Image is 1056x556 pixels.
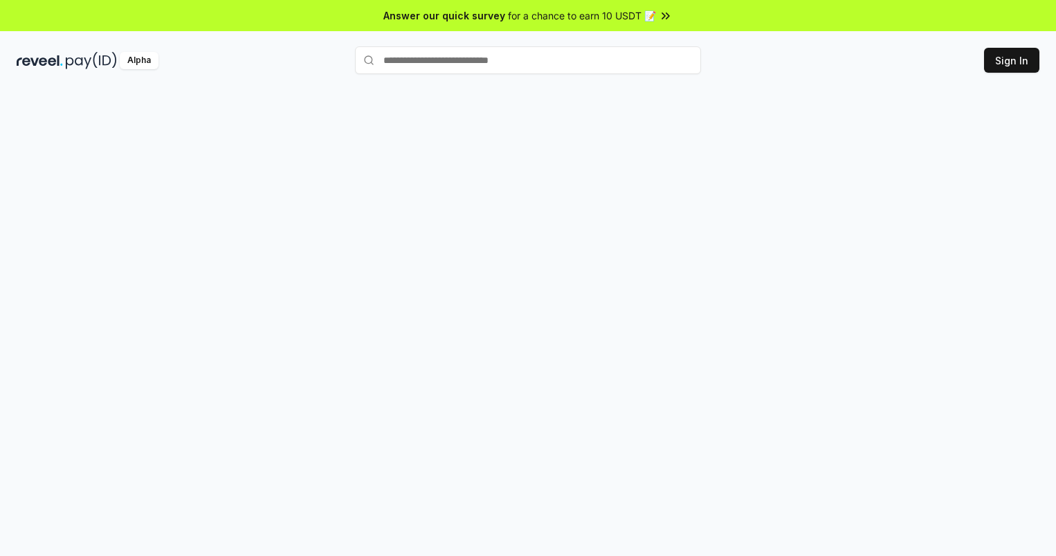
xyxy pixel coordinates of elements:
span: for a chance to earn 10 USDT 📝 [508,8,656,23]
span: Answer our quick survey [383,8,505,23]
div: Alpha [120,52,158,69]
img: pay_id [66,52,117,69]
button: Sign In [984,48,1039,73]
img: reveel_dark [17,52,63,69]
